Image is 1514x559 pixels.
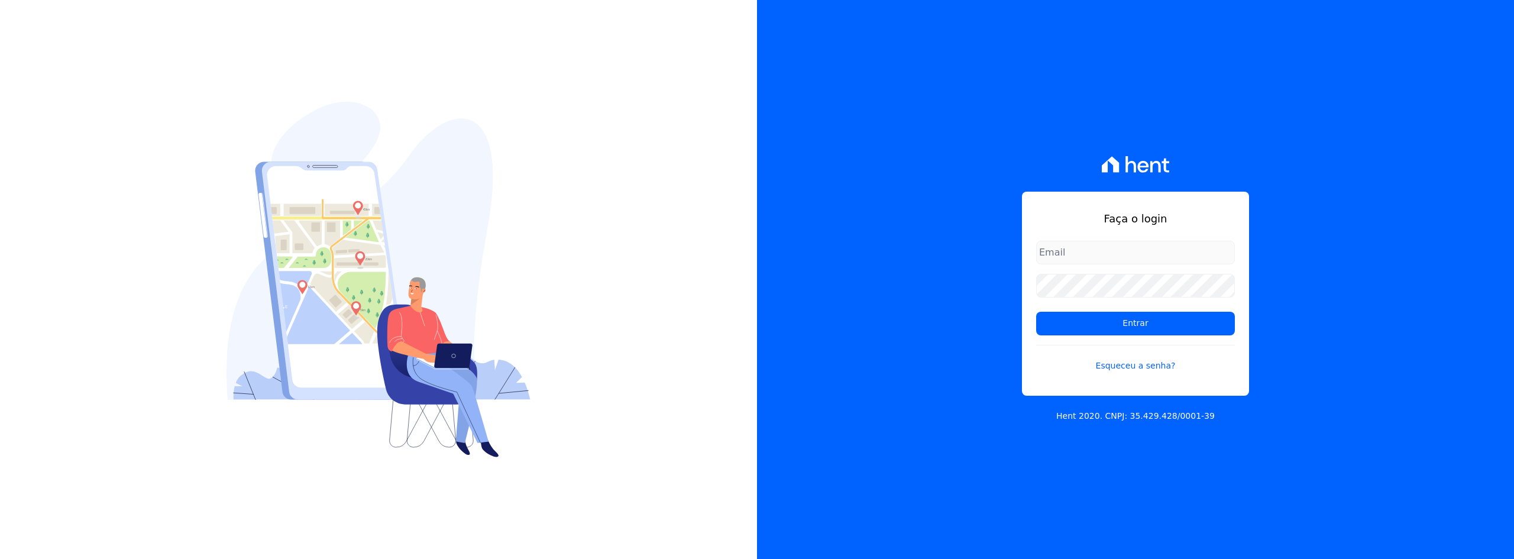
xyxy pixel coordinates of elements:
img: Login [227,102,530,457]
input: Entrar [1036,312,1235,335]
input: Email [1036,241,1235,264]
p: Hent 2020. CNPJ: 35.429.428/0001-39 [1056,410,1215,422]
h1: Faça o login [1036,211,1235,227]
a: Esqueceu a senha? [1036,345,1235,372]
